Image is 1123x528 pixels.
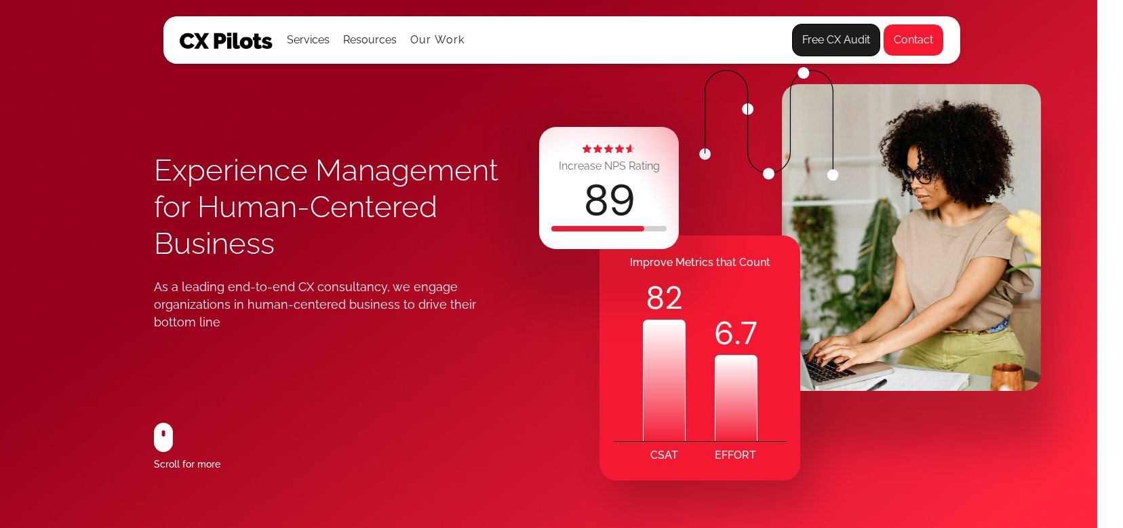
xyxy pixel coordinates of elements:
div: . [715,312,757,355]
div: Resources [343,31,397,50]
div: 89 [583,179,635,223]
div: Scroll for more [154,455,220,474]
div: Services [287,31,330,50]
code: 6 [714,312,734,355]
div: As a leading end-to-end CX consultancy, we engage organizations in human-centered business to dri... [154,278,504,331]
code: 7 [741,312,757,355]
a: Contact [883,24,944,56]
h1: Experience Management for Human-Centered Business [154,152,536,262]
div: EFFORT [715,442,756,469]
div: CSAT [650,442,678,469]
a: Our Work [410,34,465,46]
div: Increase NPS Rating [559,157,660,176]
a: Free CX Audit [792,24,880,56]
div: Services [287,17,330,63]
div: Resources [343,17,397,63]
div: Improve Metrics that Count [599,249,800,276]
div: 82 [643,276,686,320]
